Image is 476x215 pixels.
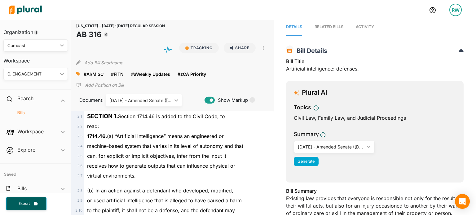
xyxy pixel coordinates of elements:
[76,97,98,104] span: Document:
[109,97,172,104] div: [DATE] - Amended Senate ([DATE])
[76,29,165,40] h1: AB 316
[111,71,124,77] a: #FITN
[84,58,123,67] button: Add Bill Shortname
[224,43,256,53] button: Share
[111,71,124,77] span: #FITN
[33,30,39,35] div: Tooltip anchor
[178,71,206,77] a: #zCA Priority
[76,69,80,79] div: Add tags
[178,71,206,77] span: #zCA Priority
[85,82,124,88] p: Add Position on Bill
[179,43,219,53] button: Tracking
[84,71,104,77] span: #AI/MISC
[131,71,170,77] a: #aWeekly Updates
[221,43,258,53] button: Share
[76,80,124,90] div: Add Position Statement
[249,97,255,103] div: Tooltip anchor
[84,71,104,77] a: #AI/MISC
[215,97,248,104] span: Show Markup
[131,71,170,77] span: #aWeekly Updates
[103,32,109,37] div: Tooltip anchor
[76,24,165,28] span: [US_STATE] - [DATE]-[DATE] REGULAR SESSION
[455,194,470,209] div: Open Intercom Messenger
